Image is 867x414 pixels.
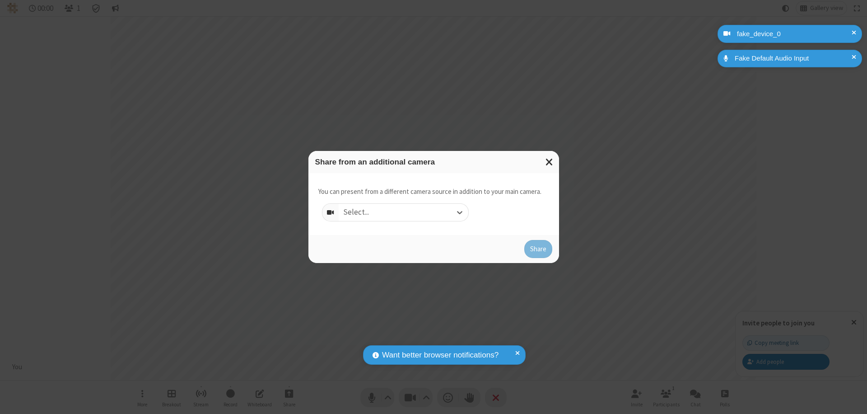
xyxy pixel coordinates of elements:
[315,158,552,166] h3: Share from an additional camera
[524,240,552,258] button: Share
[343,207,375,218] div: Select...
[382,349,499,361] span: Want better browser notifications?
[732,53,855,64] div: Fake Default Audio Input
[734,29,855,39] div: fake_device_0
[318,187,541,197] p: You can present from a different camera source in addition to your main camera.
[540,151,559,173] button: Close modal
